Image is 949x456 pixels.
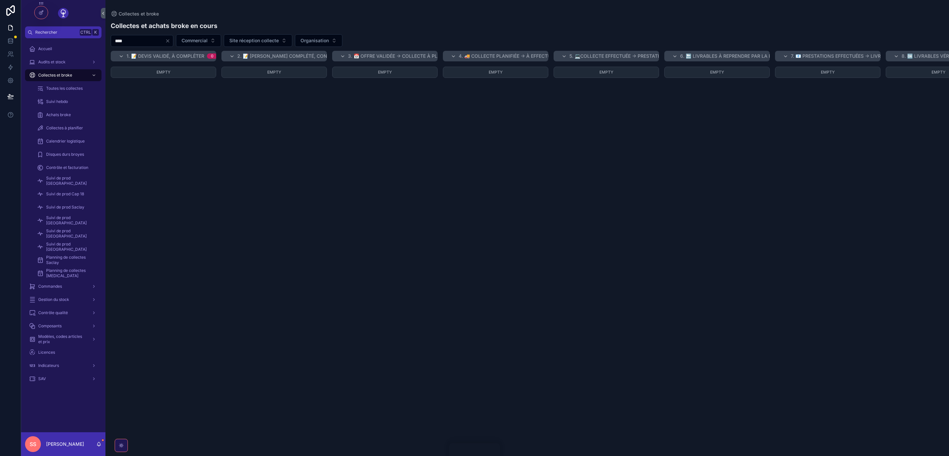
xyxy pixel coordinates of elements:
span: Calendrier logistique [46,139,85,144]
span: Suivi hebdo [46,99,68,104]
a: Commandes [25,280,101,292]
a: Audits et stock [25,56,101,68]
span: SS [30,440,36,448]
a: Composants [25,320,101,332]
span: 4. 🚚 Collecte planifiée -> à effectuer [459,53,557,59]
a: Indicateurs [25,360,101,372]
span: Organisation [301,37,329,44]
span: Modèles, codes articles et prix [38,334,86,344]
span: 6. 🔙 Livrables à reprendre par la production [680,53,800,59]
span: Commandes [38,284,62,289]
a: Disques durs broyes [33,148,101,160]
span: Toutes les collectes [46,86,83,91]
span: Gestion du stock [38,297,69,302]
a: Collectes et broke [111,11,159,17]
button: Select Button [295,34,342,47]
span: Empty [710,70,724,75]
span: Contrôle et facturation [46,165,88,170]
span: Empty [599,70,613,75]
a: Calendrier logistique [33,135,101,147]
span: Achats broke [46,112,71,117]
a: Collectes à planifier [33,122,101,134]
span: Empty [932,70,945,75]
span: SAV [38,376,46,381]
a: Planning de collectes [MEDICAL_DATA] [33,267,101,279]
div: scrollable content [21,38,105,393]
span: Planning de collectes Saclay [46,255,95,265]
span: 2. 📝 [PERSON_NAME] complété, contrôle compta [237,53,363,59]
button: Select Button [176,34,221,47]
span: Suivi de prod Saclay [46,205,84,210]
a: Gestion du stock [25,294,101,306]
span: Suivi de prod [GEOGRAPHIC_DATA] [46,176,95,186]
span: Contrôle qualité [38,310,68,315]
button: RechercherCtrlK [25,26,101,38]
span: Rechercher [35,30,77,35]
span: 5. 💻Collecte effectuée -> prestations à faire [569,53,688,59]
span: Accueil [38,46,52,51]
a: Achats broke [33,109,101,121]
span: 3. 📅 Offre validée -> collecte à planifier [348,53,455,59]
a: Suivi hebdo [33,96,101,108]
span: Empty [821,70,835,75]
span: Collectes et broke [119,11,159,17]
span: Empty [267,70,281,75]
p: [PERSON_NAME] [46,441,84,447]
span: Indicateurs [38,363,59,368]
a: Accueil [25,43,101,55]
span: Audits et stock [38,59,66,65]
a: Toutes les collectes [33,82,101,94]
a: SAV [25,373,101,385]
span: Suivi de prod [GEOGRAPHIC_DATA] [46,242,95,252]
a: Licences [25,346,101,358]
span: Suivi de prod [GEOGRAPHIC_DATA] [46,228,95,239]
span: K [93,30,98,35]
span: Commercial [182,37,208,44]
span: Site réception collecte [229,37,279,44]
span: Collectes et broke [38,73,72,78]
span: Licences [38,350,55,355]
span: Disques durs broyes [46,152,84,157]
span: Empty [489,70,503,75]
a: Collectes et broke [25,69,101,81]
span: Suivi de prod [GEOGRAPHIC_DATA] [46,215,95,226]
span: Empty [378,70,392,75]
a: Contrôle et facturation [33,162,101,174]
span: Ctrl [80,29,92,36]
a: Modèles, codes articles et prix [25,333,101,345]
a: Suivi de prod Cap 18 [33,188,101,200]
span: 1. 📝 Devis validé, à compléter [127,53,204,59]
div: 0 [211,53,214,59]
a: Suivi de prod [GEOGRAPHIC_DATA] [33,241,101,253]
span: Collectes à planifier [46,125,83,131]
a: Suivi de prod [GEOGRAPHIC_DATA] [33,214,101,226]
button: Select Button [224,34,292,47]
span: Empty [157,70,170,75]
a: Suivi de prod Saclay [33,201,101,213]
span: Composants [38,323,62,329]
a: Contrôle qualité [25,307,101,319]
a: Planning de collectes Saclay [33,254,101,266]
span: Planning de collectes [MEDICAL_DATA] [46,268,95,278]
a: Suivi de prod [GEOGRAPHIC_DATA] [33,228,101,240]
a: Suivi de prod [GEOGRAPHIC_DATA] [33,175,101,187]
button: Clear [165,38,173,44]
span: 7. 📧 Prestations effectuées -> livrables à vérifier [791,53,921,59]
span: Suivi de prod Cap 18 [46,191,84,197]
h1: Collectes et achats broke en cours [111,21,217,30]
img: App logo [58,8,69,18]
